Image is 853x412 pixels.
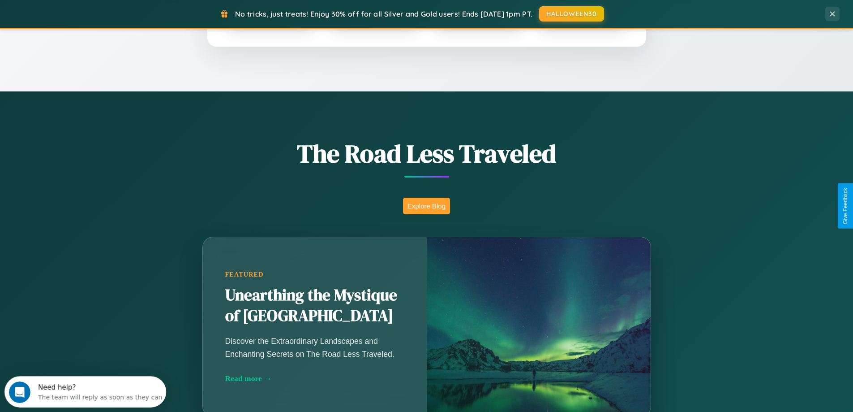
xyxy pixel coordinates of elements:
iframe: Intercom live chat [9,382,30,403]
button: HALLOWEEN30 [539,6,604,22]
button: Explore Blog [403,198,450,214]
div: Open Intercom Messenger [4,4,167,28]
span: No tricks, just treats! Enjoy 30% off for all Silver and Gold users! Ends [DATE] 1pm PT. [235,9,532,18]
div: Featured [225,271,404,278]
h1: The Road Less Traveled [158,136,695,171]
div: The team will reply as soon as they can [34,15,158,24]
h2: Unearthing the Mystique of [GEOGRAPHIC_DATA] [225,285,404,326]
div: Read more → [225,374,404,383]
p: Discover the Extraordinary Landscapes and Enchanting Secrets on The Road Less Traveled. [225,335,404,360]
div: Give Feedback [842,188,849,224]
div: Need help? [34,8,158,15]
iframe: Intercom live chat discovery launcher [4,376,166,408]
